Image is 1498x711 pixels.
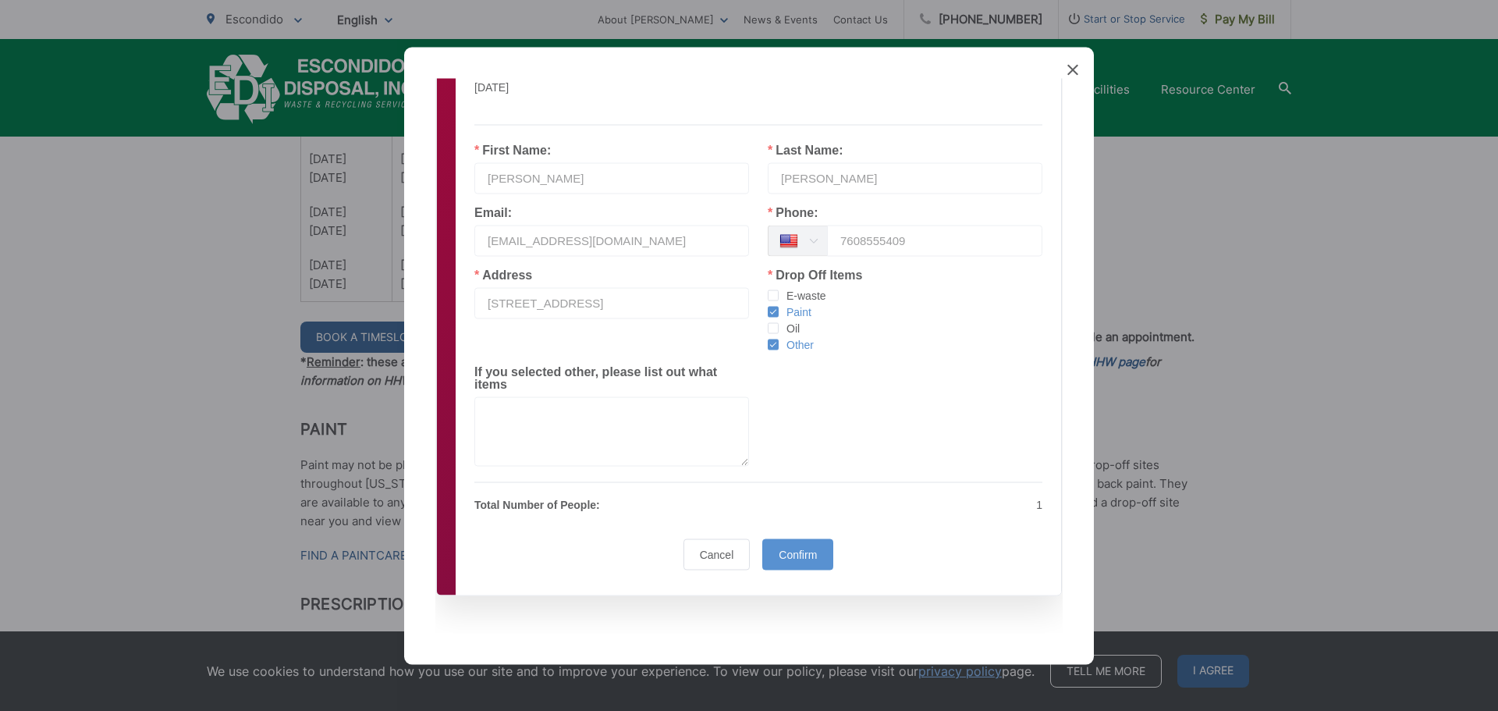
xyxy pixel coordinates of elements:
[779,304,811,319] span: Paint
[768,495,1042,514] p: 1
[779,321,800,336] span: Oil
[779,548,817,560] span: Confirm
[474,77,747,96] p: [DATE]
[474,495,749,514] p: Total Number of People:
[779,337,814,352] span: Other
[768,206,818,219] label: Phone:
[474,206,512,219] label: Email:
[474,365,749,390] label: If you selected other, please list out what items
[474,268,532,281] label: Address
[779,288,826,303] span: E-waste
[768,268,862,281] label: Drop Off Items
[768,144,843,156] label: Last Name:
[768,287,1042,353] div: checkbox-group
[700,548,734,560] span: Cancel
[474,225,749,256] input: example@mail.com
[474,144,551,156] label: First Name:
[827,225,1042,256] input: (201) 555 0123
